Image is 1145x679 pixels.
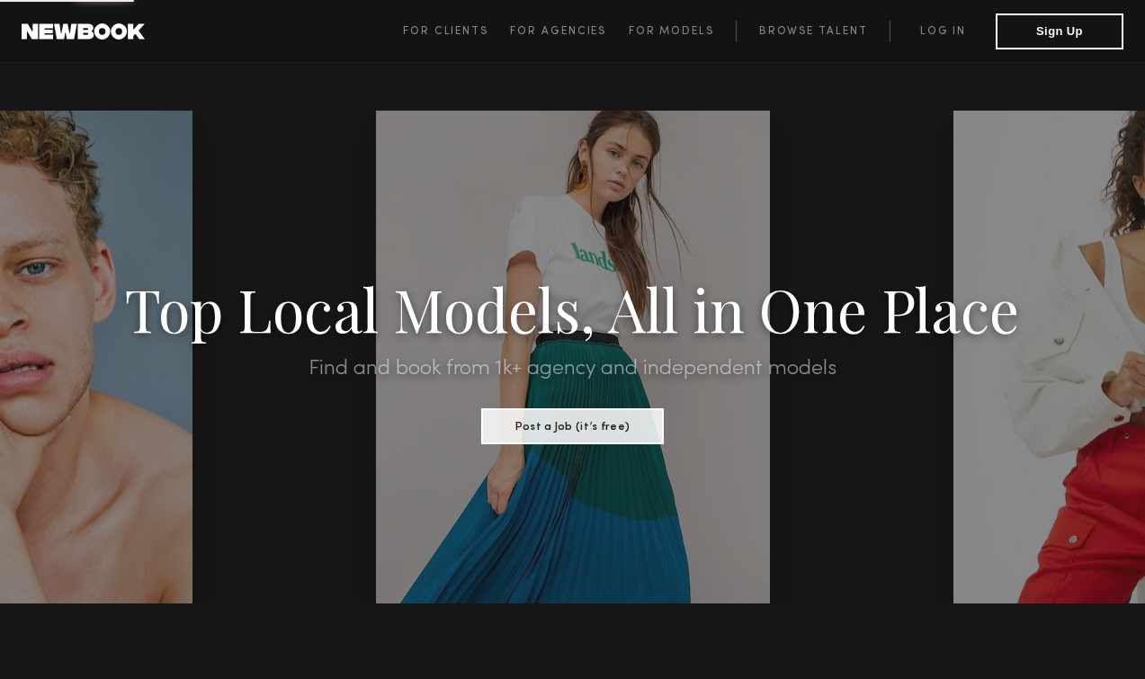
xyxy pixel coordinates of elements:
span: For Agencies [510,26,606,37]
button: Sign Up [996,13,1123,49]
a: For Clients [403,21,510,42]
h2: Find and book from 1k+ agency and independent models [85,358,1059,380]
a: For Models [629,21,737,42]
a: Browse Talent [736,21,890,42]
button: Post a Job (it’s free) [481,408,664,444]
a: Post a Job (it’s free) [481,415,664,434]
span: For Clients [403,26,488,37]
a: For Agencies [510,21,628,42]
h1: Top Local Models, All in One Place [85,281,1059,336]
span: For Models [629,26,714,37]
a: Log in [890,21,996,42]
